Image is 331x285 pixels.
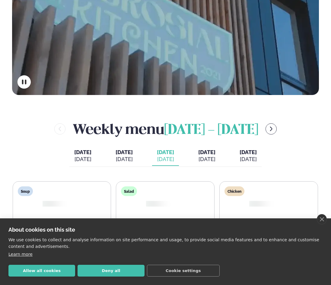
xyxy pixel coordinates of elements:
[54,123,65,135] button: menu-btn-left
[111,146,138,166] button: [DATE] [DATE]
[317,214,327,224] a: close
[78,265,144,277] button: Deny all
[164,124,258,137] span: [DATE] - [DATE]
[69,146,96,166] button: [DATE] [DATE]
[248,201,264,207] img: img
[8,236,323,250] p: We use cookies to collect and analyse information on site performance and usage, to provide socia...
[157,149,174,156] span: [DATE]
[73,119,258,139] h2: Weekly menu
[121,186,137,196] div: Salad
[198,149,215,155] span: [DATE]
[74,156,91,163] div: [DATE]
[193,146,220,166] button: [DATE] [DATE]
[74,149,91,155] span: [DATE]
[8,252,33,257] a: Learn more
[147,265,220,277] button: Cookie settings
[240,149,257,155] span: [DATE]
[8,265,75,277] button: Allow all cookies
[152,146,179,166] button: [DATE] [DATE]
[145,201,161,207] img: img
[240,156,257,163] div: [DATE]
[8,226,75,233] strong: About cookies on this site
[235,146,262,166] button: [DATE] [DATE]
[18,186,33,196] div: Soup
[266,123,277,135] button: menu-btn-right
[116,156,133,163] div: [DATE]
[41,201,57,207] img: img
[224,186,244,196] div: Chicken
[157,156,174,163] div: [DATE]
[198,156,215,163] div: [DATE]
[116,149,133,155] span: [DATE]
